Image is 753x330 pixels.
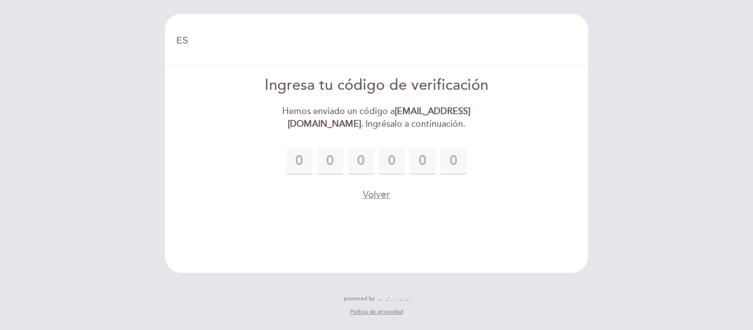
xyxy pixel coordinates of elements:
input: 0 [410,148,436,175]
input: 0 [379,148,405,175]
img: MEITRE [378,296,409,301]
input: 0 [348,148,374,175]
div: Ingresa tu código de verificación [250,75,503,96]
input: 0 [317,148,343,175]
a: Política de privacidad [350,308,403,316]
input: 0 [286,148,313,175]
div: Hemos enviado un código a . Ingrésalo a continuación. [250,105,503,131]
input: 0 [440,148,467,175]
strong: [EMAIL_ADDRESS][DOMAIN_NAME] [288,106,471,129]
span: powered by [344,295,375,302]
a: powered by [344,295,409,302]
button: Volver [363,188,390,202]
